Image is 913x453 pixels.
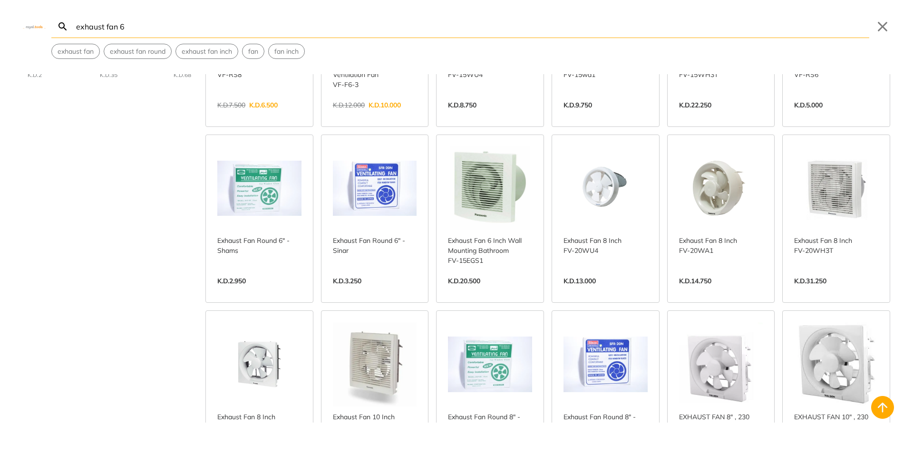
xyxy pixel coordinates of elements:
span: exhaust fan [58,47,94,57]
span: fan inch [274,47,299,57]
svg: Search [57,21,68,32]
img: Close [23,24,46,29]
div: K.D.35 [100,71,117,79]
input: Search… [74,15,869,38]
button: Close [875,19,890,34]
button: Select suggestion: exhaust fan [52,44,99,58]
button: Select suggestion: fan inch [269,44,304,58]
svg: Back to top [875,400,890,415]
div: Suggestion: fan [242,44,264,59]
button: Select suggestion: exhaust fan round [104,44,171,58]
button: Select suggestion: fan [243,44,264,58]
span: fan [248,47,258,57]
button: Select suggestion: exhaust fan inch [176,44,238,58]
span: exhaust fan inch [182,47,232,57]
button: Back to top [871,396,894,419]
div: K.D.68 [174,71,191,79]
div: Suggestion: exhaust fan inch [175,44,238,59]
div: K.D.2 [28,71,42,79]
div: Suggestion: fan inch [268,44,305,59]
span: exhaust fan round [110,47,165,57]
div: Suggestion: exhaust fan [51,44,100,59]
div: Suggestion: exhaust fan round [104,44,172,59]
